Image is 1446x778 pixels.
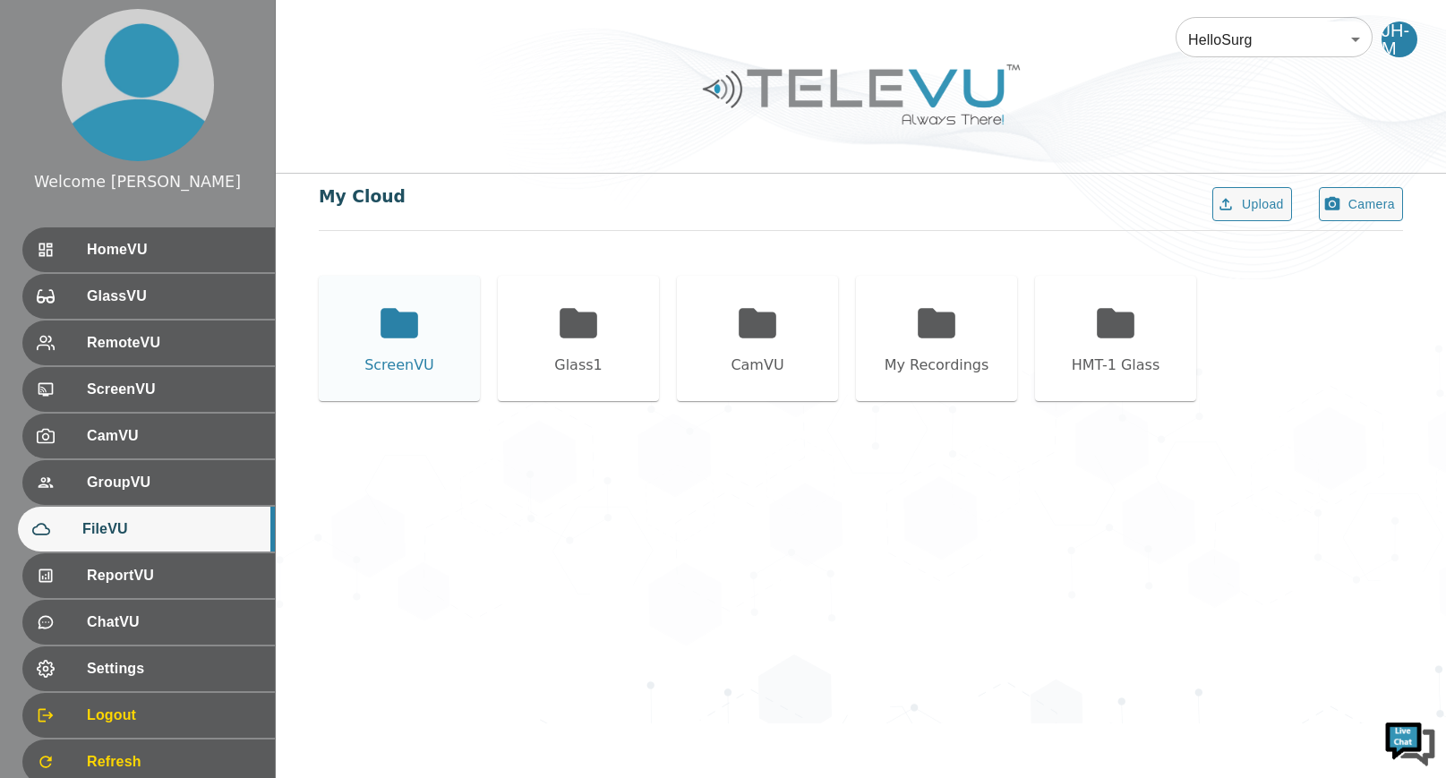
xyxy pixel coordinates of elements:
div: HMT-1 Glass [1072,355,1160,376]
span: ChatVU [87,611,261,633]
span: Settings [87,658,261,680]
span: FileVU [82,518,261,540]
img: d_736959983_company_1615157101543_736959983 [30,83,75,128]
span: GroupVU [87,472,261,493]
div: Logout [22,693,275,738]
textarea: Type your message and hit 'Enter' [9,489,341,551]
span: RemoteVU [87,332,261,354]
div: GroupVU [22,460,275,505]
span: We're online! [104,226,247,406]
div: FileVU [18,507,275,551]
div: ScreenVU [364,355,434,376]
span: HomeVU [87,239,261,261]
div: HomeVU [22,227,275,272]
div: ReportVU [22,553,275,598]
span: Refresh [87,751,261,773]
div: Glass1 [554,355,603,376]
div: Minimize live chat window [294,9,337,52]
span: ReportVU [87,565,261,586]
span: Logout [87,705,261,726]
div: RemoteVU [22,321,275,365]
div: My Recordings [885,355,989,376]
div: Chat with us now [93,94,301,117]
button: Camera [1319,187,1403,222]
div: Settings [22,646,275,691]
button: Upload [1212,187,1292,222]
div: HelloSurg [1176,14,1373,64]
div: ScreenVU [22,367,275,412]
div: Welcome [PERSON_NAME] [34,170,241,193]
img: Logo [700,57,1022,132]
span: CamVU [87,425,261,447]
img: Chat Widget [1383,715,1437,769]
div: CamVU [731,355,783,376]
span: ScreenVU [87,379,261,400]
div: ChatVU [22,600,275,645]
div: GlassVU [22,274,275,319]
div: CamVU [22,414,275,458]
div: JH-M [1382,21,1417,57]
div: My Cloud [319,184,406,209]
span: GlassVU [87,286,261,307]
img: profile.png [62,9,214,161]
